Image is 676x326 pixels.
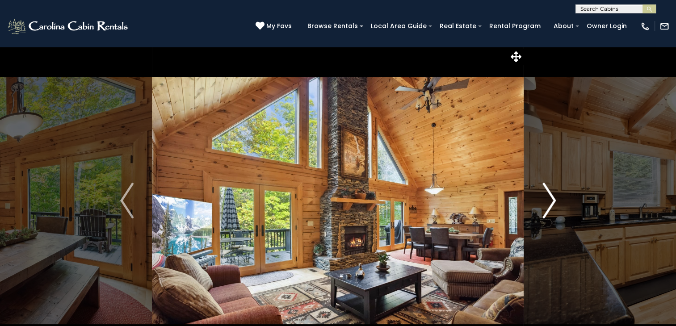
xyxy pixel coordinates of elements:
[303,19,362,33] a: Browse Rentals
[256,21,294,31] a: My Favs
[542,183,556,218] img: arrow
[582,19,631,33] a: Owner Login
[659,21,669,31] img: mail-regular-white.png
[640,21,650,31] img: phone-regular-white.png
[435,19,481,33] a: Real Estate
[485,19,545,33] a: Rental Program
[549,19,578,33] a: About
[366,19,431,33] a: Local Area Guide
[266,21,292,31] span: My Favs
[120,183,134,218] img: arrow
[7,17,130,35] img: White-1-2.png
